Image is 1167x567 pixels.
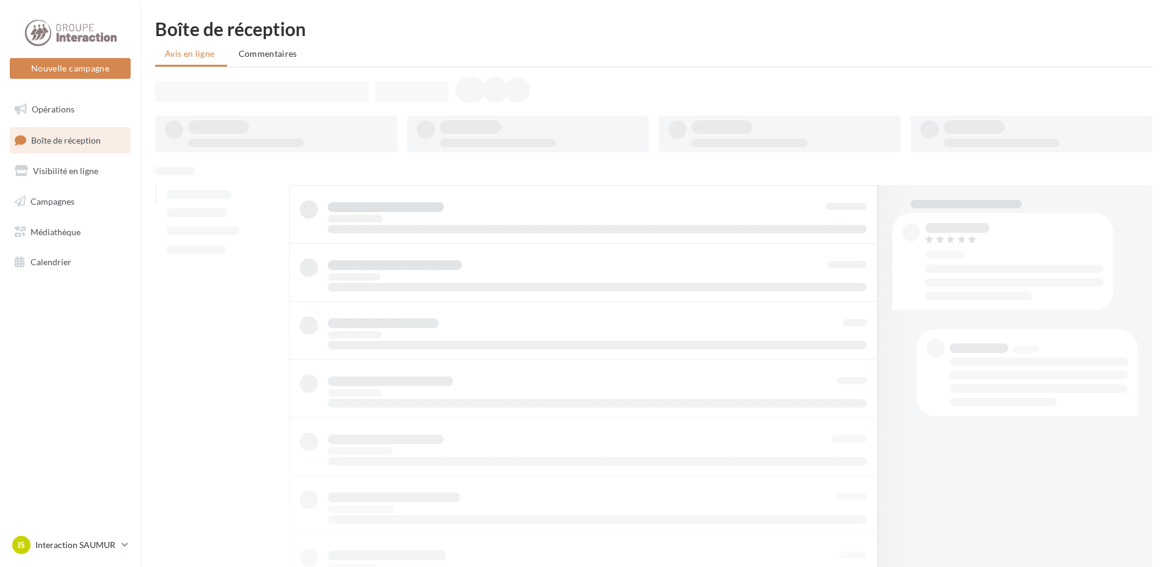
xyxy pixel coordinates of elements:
[7,158,133,184] a: Visibilité en ligne
[7,97,133,122] a: Opérations
[18,539,25,551] span: IS
[7,219,133,245] a: Médiathèque
[7,189,133,214] a: Campagnes
[31,134,101,145] span: Boîte de réception
[10,58,131,79] button: Nouvelle campagne
[31,226,81,236] span: Médiathèque
[35,539,117,551] p: Interaction SAUMUR
[33,166,98,176] span: Visibilité en ligne
[239,48,297,59] span: Commentaires
[7,127,133,153] a: Boîte de réception
[32,104,74,114] span: Opérations
[31,196,74,207] span: Campagnes
[31,257,71,267] span: Calendrier
[155,20,1152,38] div: Boîte de réception
[10,533,131,557] a: IS Interaction SAUMUR
[7,249,133,275] a: Calendrier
